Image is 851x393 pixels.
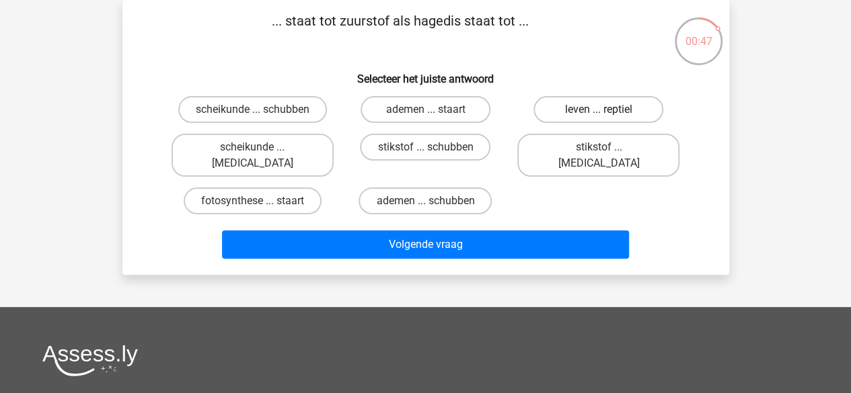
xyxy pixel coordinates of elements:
[144,11,657,51] p: ... staat tot zuurstof als hagedis staat tot ...
[184,187,322,214] label: fotosynthese ... staart
[360,134,490,161] label: stikstof ... schubben
[361,96,490,123] label: ademen ... staart
[359,187,492,214] label: ademen ... schubben
[144,62,708,85] h6: Selecteer het juiste antwoord
[517,134,679,177] label: stikstof ... [MEDICAL_DATA]
[178,96,327,123] label: scheikunde ... schubben
[673,16,724,50] div: 00:47
[533,96,663,123] label: leven ... reptiel
[222,230,629,259] button: Volgende vraag
[42,345,138,376] img: Assessly logo
[172,134,334,177] label: scheikunde ... [MEDICAL_DATA]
